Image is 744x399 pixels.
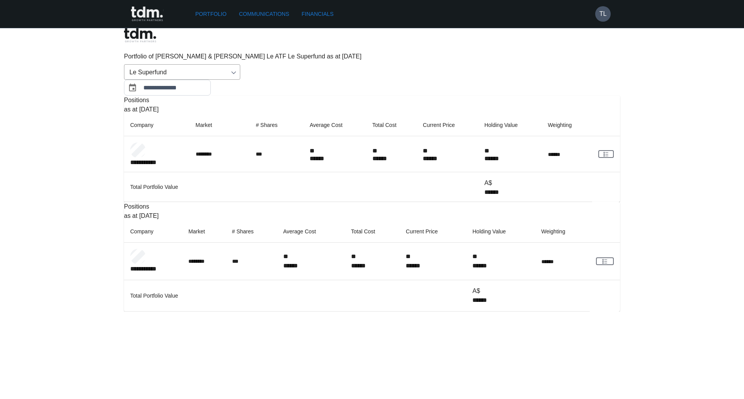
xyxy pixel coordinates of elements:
a: View Client Communications [596,257,614,265]
g: rgba(16, 24, 40, 0.6 [604,152,608,156]
a: View Client Communications [598,150,614,158]
th: Total Cost [366,114,417,136]
a: Portfolio [192,7,230,21]
th: Total Cost [345,221,400,243]
th: Holding Value [478,114,542,136]
td: Total Portfolio Value [124,172,478,202]
th: Company [124,221,182,243]
th: Market [189,114,250,136]
th: Average Cost [277,221,345,243]
th: Company [124,114,189,136]
th: Market [182,221,226,243]
p: A$ [484,178,536,188]
td: Total Portfolio Value [124,280,466,312]
button: TL [595,6,611,22]
p: as at [DATE] [124,211,620,221]
th: Current Price [400,221,466,243]
th: Average Cost [303,114,366,136]
g: rgba(16, 24, 40, 0.6 [603,259,607,263]
th: # Shares [226,221,277,243]
th: Weighting [535,221,590,243]
p: A$ [472,286,529,296]
a: Communications [236,7,293,21]
th: Current Price [417,114,478,136]
p: as at [DATE] [124,105,620,114]
p: Portfolio of [PERSON_NAME] & [PERSON_NAME] Le ATF Le Superfund as at [DATE] [124,52,620,61]
th: # Shares [250,114,303,136]
th: Holding Value [466,221,535,243]
p: Positions [124,202,620,211]
a: Financials [298,7,336,21]
p: Positions [124,96,620,105]
div: Le Superfund [124,64,240,80]
th: Weighting [542,114,592,136]
button: Choose date, selected date is Sep 30, 2025 [125,80,140,96]
h6: TL [599,9,607,19]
